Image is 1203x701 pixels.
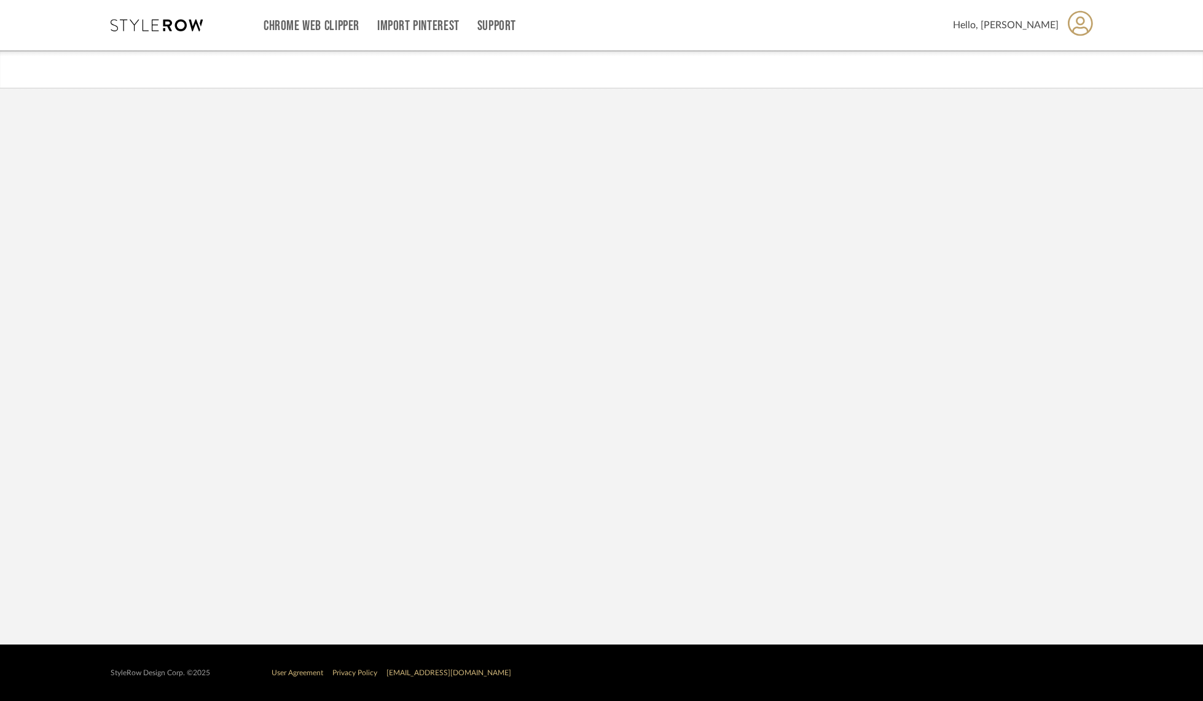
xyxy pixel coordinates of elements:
span: Hello, [PERSON_NAME] [953,18,1059,33]
a: Chrome Web Clipper [264,21,359,31]
a: Import Pinterest [377,21,460,31]
a: [EMAIL_ADDRESS][DOMAIN_NAME] [386,669,511,676]
a: Privacy Policy [332,669,377,676]
a: Support [477,21,516,31]
a: User Agreement [272,669,323,676]
div: StyleRow Design Corp. ©2025 [111,668,210,678]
